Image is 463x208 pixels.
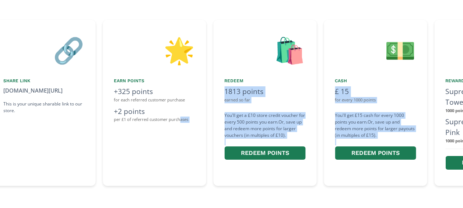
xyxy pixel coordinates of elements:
[114,77,195,84] div: Earn points
[3,86,84,95] div: [DOMAIN_NAME][URL]
[114,97,195,103] div: for each referred customer purchase
[224,146,305,160] button: Redeem points
[335,146,416,160] button: Redeem points
[114,106,195,117] div: +2 points
[224,86,305,97] div: 1813 points
[335,77,416,84] div: Cash
[335,112,416,161] div: You'll get £15 cash for every 1000 points you earn. Or, save up and redeem more points for larger...
[3,101,84,114] div: This is your unique sharable link to our store.
[114,31,195,69] div: 🌟
[114,86,195,97] div: +325 points
[335,86,416,97] div: £ 15
[224,97,305,103] div: earned so far
[3,31,84,69] div: 🔗
[224,31,305,69] div: 🛍️
[335,31,416,69] div: 💵
[335,97,416,103] div: for every 1000 points
[224,112,305,161] div: You'll get a £10 store credit voucher for every 500 points you earn. Or, save up and redeem more ...
[114,117,195,123] div: per £1 of referred customer purchases
[3,77,84,84] div: Share Link
[224,77,305,84] div: Redeem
